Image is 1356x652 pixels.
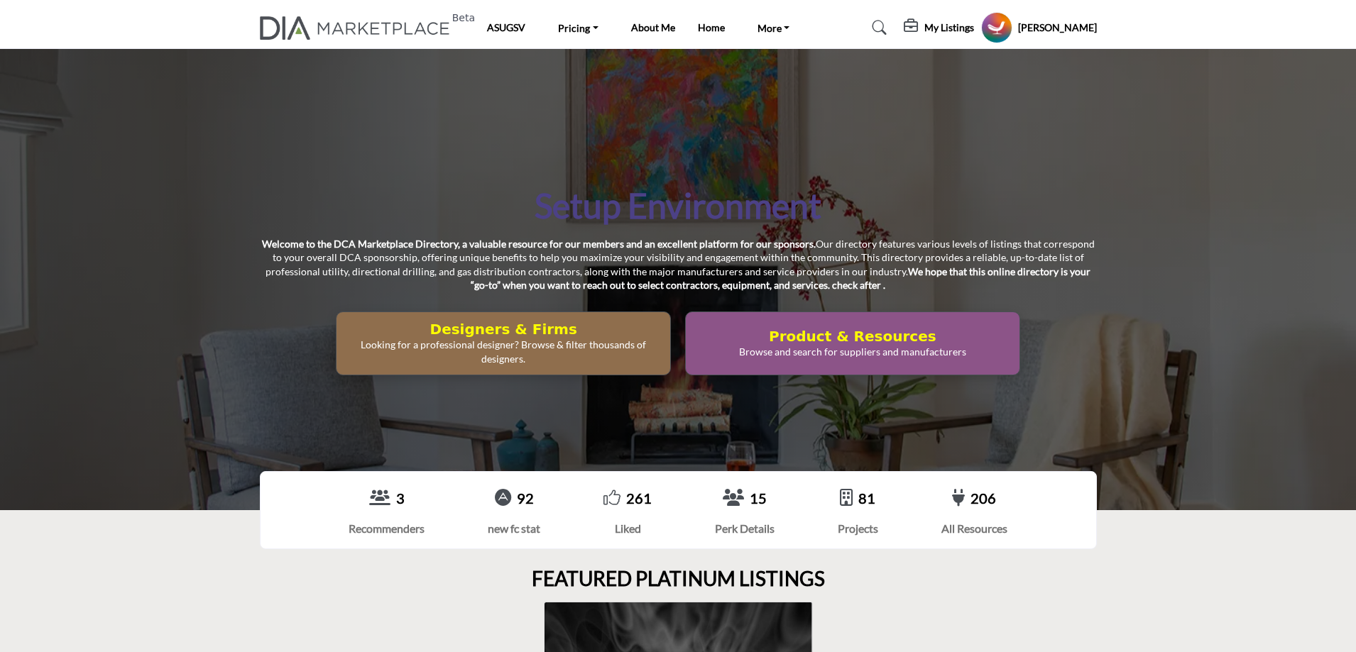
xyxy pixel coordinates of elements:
a: More [748,18,800,38]
a: Pricing [548,18,608,38]
div: Liked [603,520,652,537]
p: Our directory features various levels of listings that correspond to your overall DCA sponsorship... [260,237,1097,292]
h5: My Listings [924,21,974,34]
div: My Listings [904,19,974,36]
button: Designers & Firms Looking for a professional designer? Browse & filter thousands of designers. [336,311,671,375]
a: 261 [626,490,652,507]
button: Show hide supplier dropdown [981,12,1012,43]
a: Search [858,16,896,39]
h2: Designers & Firms [341,321,666,338]
a: Beta [260,16,458,40]
div: Perk Details [715,520,775,537]
div: Projects [838,520,878,537]
div: Recommenders [349,520,425,537]
a: View Recommenders [369,489,390,508]
button: Product & Resources Browse and search for suppliers and manufacturers [685,311,1020,375]
p: Browse and search for suppliers and manufacturers [690,345,1015,359]
a: ASUGSV [487,21,525,33]
img: Site Logo [260,16,458,40]
h5: [PERSON_NAME] [1018,21,1097,35]
a: 81 [858,490,875,507]
a: 92 [517,490,534,507]
a: 206 [970,490,996,507]
a: Home [698,21,725,33]
div: new fc stat [488,520,540,537]
h1: Setup Environment [535,184,821,228]
i: Go to Liked [603,489,620,506]
h2: FEATURED PLATINUM LISTINGS [532,567,825,591]
h2: Product & Resources [690,328,1015,345]
a: 15 [750,490,767,507]
div: All Resources [941,520,1007,537]
a: About Me [631,21,675,33]
strong: Welcome to the DCA Marketplace Directory, a valuable resource for our members and an excellent pl... [262,238,816,250]
a: 3 [396,490,405,507]
h6: Beta [452,12,475,24]
p: Looking for a professional designer? Browse & filter thousands of designers. [341,338,666,365]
